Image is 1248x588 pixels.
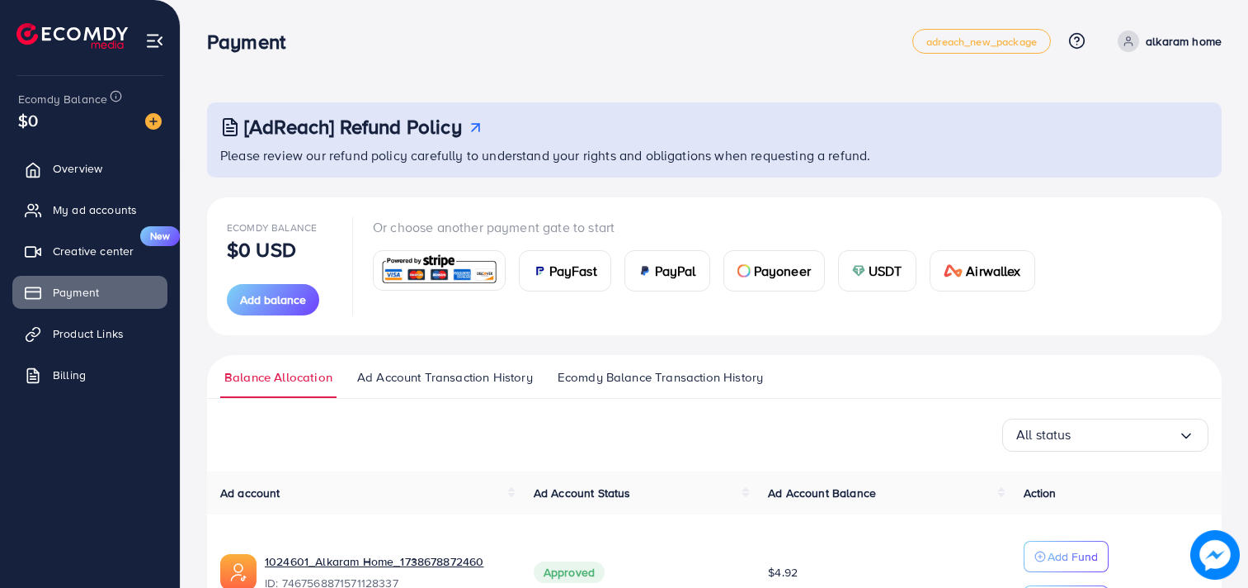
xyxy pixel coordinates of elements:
[768,564,798,581] span: $4.92
[549,261,597,281] span: PayFast
[224,368,332,386] span: Balance Allocation
[638,264,652,277] img: card
[12,152,167,185] a: Overview
[265,553,507,570] a: 1024601_Alkaram Home_1738678872460
[227,220,317,235] span: Ecomdy Balance
[53,284,99,301] span: Payment
[227,284,319,315] button: Add balance
[12,317,167,350] a: Product Links
[533,264,546,277] img: card
[12,235,167,268] a: Creative centerNew
[357,368,533,386] span: Ad Account Transaction History
[1016,422,1071,448] span: All status
[244,115,462,139] h3: [AdReach] Refund Policy
[1146,31,1222,51] p: alkaram home
[373,217,1048,237] p: Or choose another payment gate to start
[558,368,763,386] span: Ecomdy Balance Transaction History
[1195,535,1235,575] img: image
[912,29,1051,54] a: adreach_new_package
[737,264,751,277] img: card
[18,91,107,107] span: Ecomdy Balance
[18,108,38,132] span: $0
[227,239,296,259] p: $0 USD
[926,36,1037,47] span: adreach_new_package
[53,325,124,342] span: Product Links
[723,250,825,292] a: cardPayoneer
[379,253,500,288] img: card
[1111,31,1222,52] a: alkaram home
[1024,541,1109,572] button: Add Fund
[655,261,696,281] span: PayPal
[966,261,1020,281] span: Airwallex
[624,250,710,292] a: cardPayPal
[1048,547,1098,567] p: Add Fund
[140,226,180,246] span: New
[220,485,280,501] span: Ad account
[12,276,167,309] a: Payment
[53,160,102,177] span: Overview
[373,250,506,291] a: card
[930,250,1035,292] a: cardAirwallex
[207,30,299,54] h3: Payment
[1002,419,1208,452] div: Search for option
[53,202,137,218] span: My ad accounts
[53,243,134,259] span: Creative center
[519,250,611,292] a: cardPayFast
[16,23,128,49] img: logo
[534,562,605,583] span: Approved
[12,193,167,226] a: My ad accounts
[754,261,811,281] span: Payoneer
[852,264,865,277] img: card
[869,261,902,281] span: USDT
[944,264,963,277] img: card
[240,292,306,308] span: Add balance
[1024,485,1057,501] span: Action
[145,113,162,130] img: image
[12,358,167,391] a: Billing
[768,485,876,501] span: Ad Account Balance
[220,145,1212,165] p: Please review our refund policy carefully to understand your rights and obligations when requesti...
[145,31,164,50] img: menu
[1071,422,1178,448] input: Search for option
[534,485,631,501] span: Ad Account Status
[53,367,86,383] span: Billing
[838,250,916,292] a: cardUSDT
